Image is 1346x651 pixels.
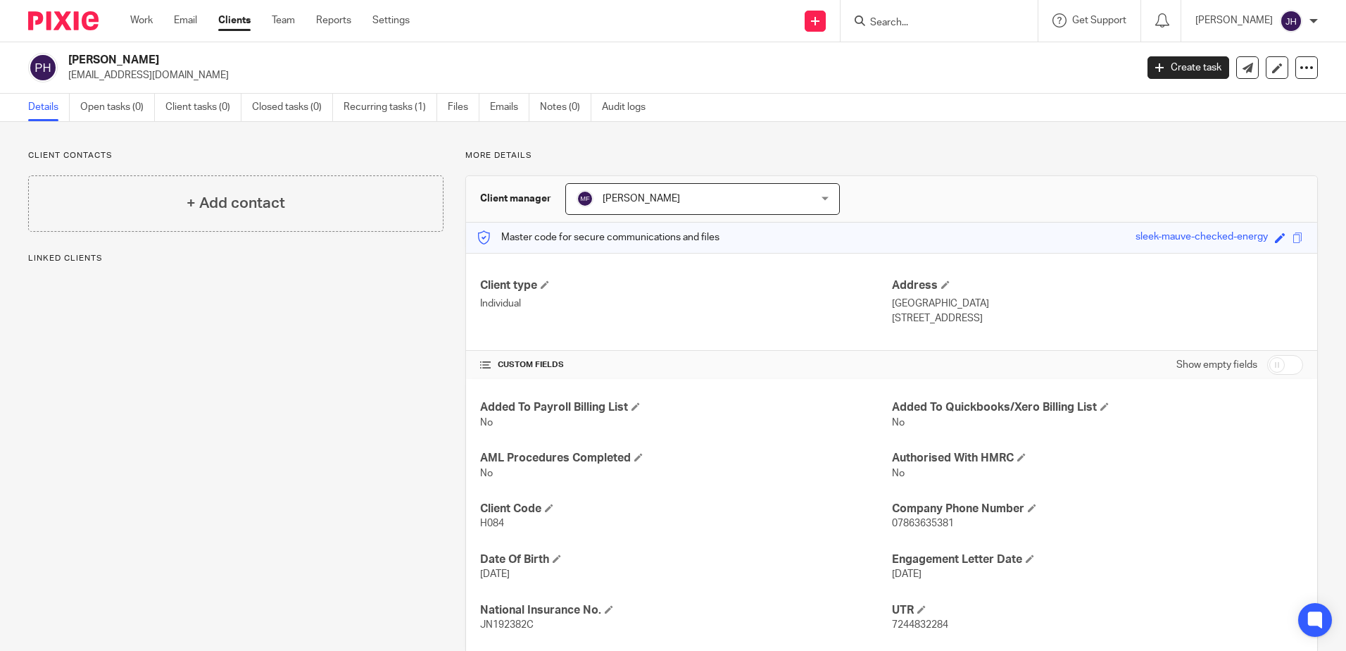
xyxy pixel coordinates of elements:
p: [PERSON_NAME] [1195,13,1273,27]
span: No [480,418,493,428]
img: Pixie [28,11,99,30]
a: Audit logs [602,94,656,121]
a: Team [272,13,295,27]
span: [DATE] [480,569,510,579]
h4: Address [892,278,1303,293]
p: More details [465,150,1318,161]
h4: Company Phone Number [892,502,1303,516]
a: Files [448,94,479,121]
p: Linked clients [28,253,444,264]
a: Emails [490,94,529,121]
a: Email [174,13,197,27]
p: [EMAIL_ADDRESS][DOMAIN_NAME] [68,68,1126,82]
h4: + Add contact [187,192,285,214]
span: 7244832284 [892,620,948,630]
a: Settings [372,13,410,27]
p: Individual [480,297,891,311]
a: Work [130,13,153,27]
span: H084 [480,519,504,528]
h4: Authorised With HMRC [892,451,1303,466]
input: Search [869,17,995,30]
a: Open tasks (0) [80,94,155,121]
a: Closed tasks (0) [252,94,333,121]
img: svg%3E [28,53,58,82]
p: Master code for secure communications and files [477,230,719,244]
a: Client tasks (0) [165,94,241,121]
span: 07863635381 [892,519,954,528]
span: [DATE] [892,569,922,579]
h2: [PERSON_NAME] [68,53,914,68]
h4: Added To Quickbooks/Xero Billing List [892,400,1303,415]
h4: Date Of Birth [480,552,891,567]
p: [GEOGRAPHIC_DATA] [892,297,1303,311]
span: [PERSON_NAME] [603,194,680,204]
img: svg%3E [577,190,593,207]
a: Clients [218,13,251,27]
h4: Engagement Letter Date [892,552,1303,567]
h4: Client type [480,278,891,293]
div: sleek-mauve-checked-energy [1136,230,1268,246]
p: [STREET_ADDRESS] [892,311,1303,325]
span: No [892,418,905,428]
h4: Added To Payroll Billing List [480,400,891,415]
h3: Client manager [480,192,551,206]
span: Get Support [1072,15,1126,25]
a: Notes (0) [540,94,591,121]
h4: National Insurance No. [480,603,891,618]
span: JN192382C [480,620,534,630]
h4: CUSTOM FIELDS [480,359,891,371]
a: Recurring tasks (1) [344,94,437,121]
label: Show empty fields [1176,358,1257,372]
h4: UTR [892,603,1303,618]
a: Reports [316,13,351,27]
span: No [480,469,493,478]
a: Create task [1147,56,1229,79]
p: Client contacts [28,150,444,161]
img: svg%3E [1280,10,1302,32]
h4: Client Code [480,502,891,516]
h4: AML Procedures Completed [480,451,891,466]
a: Details [28,94,70,121]
span: No [892,469,905,478]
